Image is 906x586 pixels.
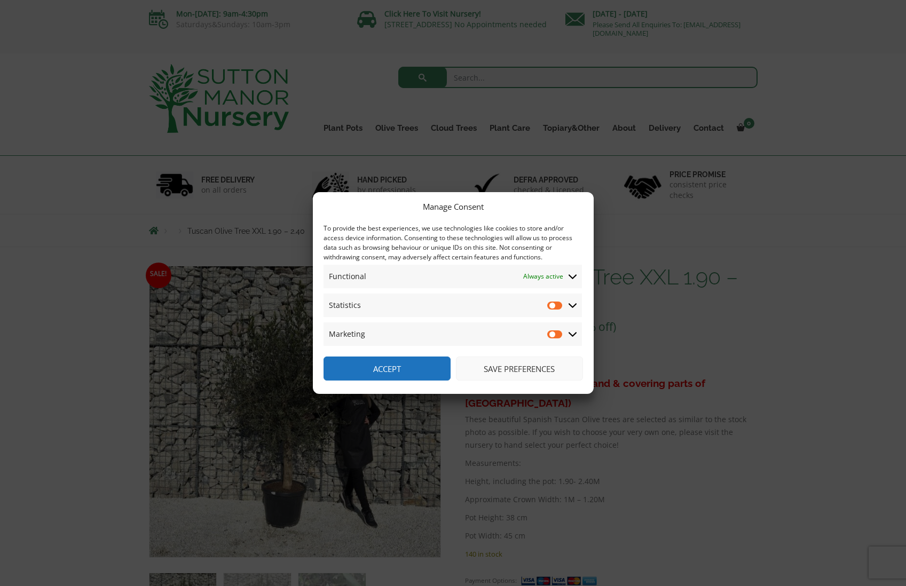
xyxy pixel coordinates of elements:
[329,328,365,340] span: Marketing
[324,224,582,262] div: To provide the best experiences, we use technologies like cookies to store and/or access device i...
[329,270,366,283] span: Functional
[523,270,563,283] span: Always active
[324,357,451,381] button: Accept
[324,294,582,317] summary: Statistics
[423,200,484,213] div: Manage Consent
[324,265,582,288] summary: Functional Always active
[324,322,582,346] summary: Marketing
[456,357,583,381] button: Save preferences
[329,299,361,312] span: Statistics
